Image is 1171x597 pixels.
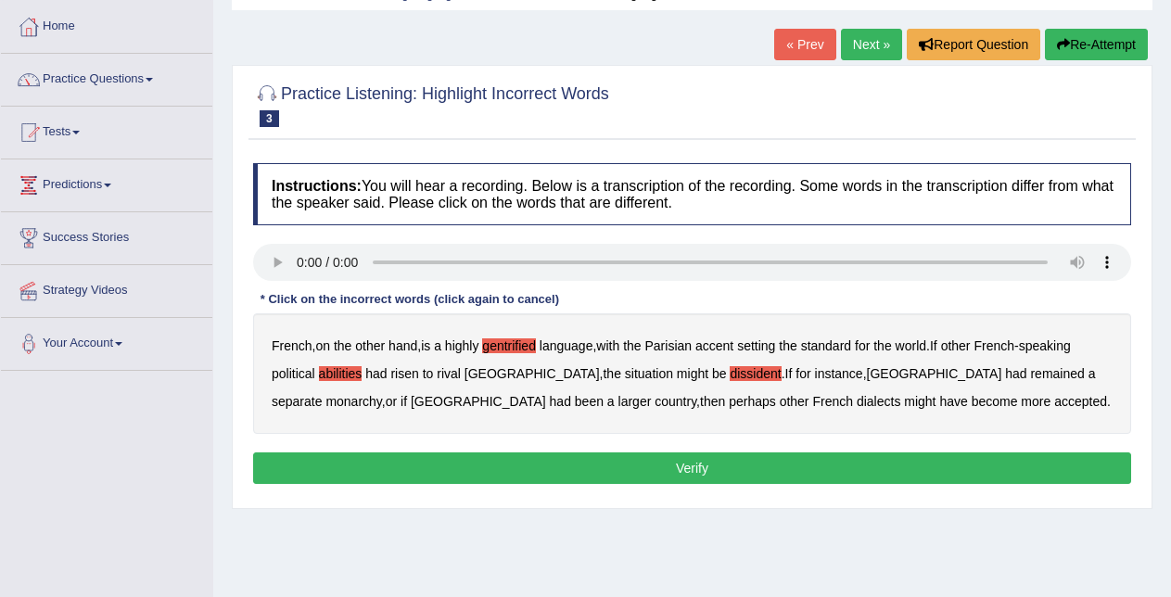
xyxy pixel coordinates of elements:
b: been [575,394,604,409]
b: Parisian [645,338,693,353]
b: rival [437,366,461,381]
b: a [434,338,441,353]
b: speaking [1019,338,1071,353]
a: Practice Questions [1,54,212,100]
b: had [1005,366,1026,381]
b: for [796,366,810,381]
b: French [272,338,312,353]
b: political [272,366,315,381]
b: separate [272,394,322,409]
b: for [855,338,870,353]
b: monarchy [325,394,381,409]
b: If [785,366,793,381]
a: Home [1,1,212,47]
b: French [812,394,853,409]
b: standard [801,338,851,353]
b: dissident [730,366,781,381]
a: « Prev [774,29,835,60]
b: a [607,394,615,409]
h4: You will hear a recording. Below is a transcription of the recording. Some words in the transcrip... [253,163,1131,225]
div: * Click on the incorrect words (click again to cancel) [253,290,566,308]
a: Tests [1,107,212,153]
b: dialects [857,394,900,409]
b: the [623,338,641,353]
b: other [941,338,971,353]
b: on [315,338,330,353]
h2: Practice Listening: Highlight Incorrect Words [253,81,609,127]
b: abilities [319,366,363,381]
div: , , , . - , . , , , . [253,313,1131,434]
b: remained [1030,366,1084,381]
span: 3 [260,110,279,127]
b: [GEOGRAPHIC_DATA] [867,366,1002,381]
b: then [700,394,725,409]
b: might [677,366,708,381]
button: Re-Attempt [1045,29,1148,60]
b: accepted [1054,394,1107,409]
b: have [939,394,967,409]
button: Verify [253,452,1131,484]
b: the [334,338,351,353]
b: [GEOGRAPHIC_DATA] [465,366,600,381]
b: had [550,394,571,409]
b: might [904,394,936,409]
b: the [603,366,620,381]
b: setting [737,338,775,353]
b: Instructions: [272,178,362,194]
b: had [365,366,387,381]
b: be [712,366,727,381]
button: Report Question [907,29,1040,60]
b: [GEOGRAPHIC_DATA] [411,394,546,409]
b: more [1021,394,1050,409]
b: highly [445,338,479,353]
b: language [540,338,593,353]
b: to [423,366,434,381]
b: a [1088,366,1096,381]
a: Predictions [1,159,212,206]
a: Next » [841,29,902,60]
b: if [401,394,407,409]
b: risen [390,366,418,381]
a: Success Stories [1,212,212,259]
b: is [421,338,430,353]
b: gentrified [482,338,536,353]
b: become [972,394,1018,409]
b: situation [625,366,673,381]
b: accent [695,338,733,353]
b: French [974,338,1014,353]
b: world [896,338,926,353]
b: the [779,338,796,353]
b: the [873,338,891,353]
b: instance [815,366,863,381]
b: with [596,338,619,353]
a: Strategy Videos [1,265,212,311]
b: or [386,394,397,409]
b: hand [388,338,417,353]
b: perhaps [729,394,776,409]
b: If [930,338,937,353]
b: other [780,394,809,409]
b: country [655,394,696,409]
b: other [355,338,385,353]
b: larger [618,394,652,409]
a: Your Account [1,318,212,364]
